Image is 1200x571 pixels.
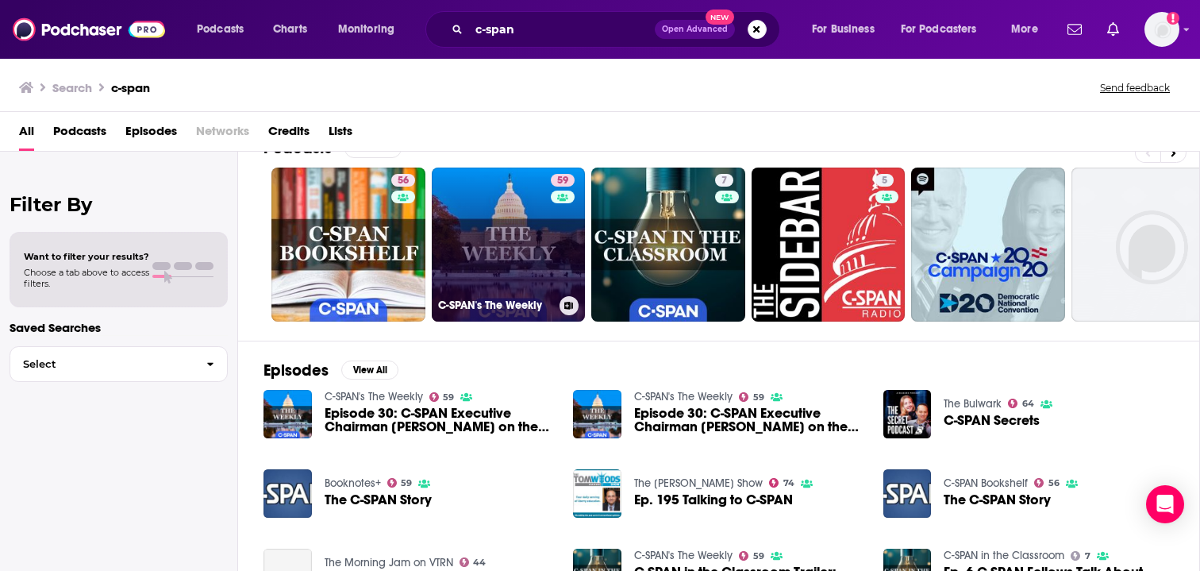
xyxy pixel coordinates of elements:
[263,390,312,438] img: Episode 30: C-SPAN Executive Chairman Brian Lamb on the Creation of C-SPAN Radio
[473,559,486,566] span: 44
[429,392,455,402] a: 59
[890,17,1000,42] button: open menu
[753,553,764,560] span: 59
[273,18,307,41] span: Charts
[882,173,887,189] span: 5
[263,361,398,380] a: EpisodesView All
[197,18,244,41] span: Podcasts
[634,549,733,562] a: C-SPAN's The Weekly
[469,17,655,42] input: Search podcasts, credits, & more...
[883,469,932,518] img: The C-SPAN Story
[401,480,412,487] span: 59
[325,390,423,403] a: C-SPAN's The Weekly
[634,493,793,507] span: Ep. 195 Talking to C-SPAN
[944,476,1028,490] a: C-SPAN Bookshelf
[443,394,454,401] span: 59
[715,174,733,187] a: 7
[769,478,794,488] a: 74
[325,476,381,490] a: Booknotes+
[24,251,149,262] span: Want to filter your results?
[1034,478,1060,488] a: 56
[268,118,310,151] span: Credits
[460,557,487,567] a: 44
[325,493,432,507] a: The C-SPAN Story
[263,469,312,518] img: The C-SPAN Story
[24,267,149,289] span: Choose a tab above to access filters.
[1022,400,1034,407] span: 64
[1101,16,1125,43] a: Show notifications dropdown
[1008,399,1034,408] a: 64
[10,193,228,216] h2: Filter By
[186,17,264,42] button: open menu
[398,173,409,189] span: 56
[1071,551,1090,561] a: 7
[944,414,1040,427] a: C-SPAN Secrets
[1048,480,1060,487] span: 56
[263,361,329,380] h2: Episodes
[432,168,586,322] a: 59C-SPAN's The Weekly
[53,118,106,151] a: Podcasts
[1146,485,1184,523] div: Open Intercom Messenger
[655,20,735,39] button: Open AdvancedNew
[325,407,555,434] a: Episode 30: C-SPAN Executive Chairman Brian Lamb on the Creation of C-SPAN Radio
[634,407,864,434] a: Episode 30: C-SPAN Executive Chairman Brian Lamb on the Creation of C-SPAN Radio
[13,14,165,44] a: Podchaser - Follow, Share and Rate Podcasts
[901,18,977,41] span: For Podcasters
[634,407,864,434] span: Episode 30: C-SPAN Executive Chairman [PERSON_NAME] on the Creation of C-SPAN Radio
[440,11,795,48] div: Search podcasts, credits, & more...
[391,174,415,187] a: 56
[752,168,906,322] a: 5
[1167,12,1179,25] svg: Add a profile image
[125,118,177,151] span: Episodes
[19,118,34,151] a: All
[1144,12,1179,47] img: User Profile
[10,346,228,382] button: Select
[325,407,555,434] span: Episode 30: C-SPAN Executive Chairman [PERSON_NAME] on the Creation of C-SPAN Radio
[329,118,352,151] a: Lists
[1085,553,1090,560] span: 7
[783,480,794,487] span: 74
[573,390,621,438] img: Episode 30: C-SPAN Executive Chairman Brian Lamb on the Creation of C-SPAN Radio
[271,168,425,322] a: 56
[10,320,228,335] p: Saved Searches
[573,469,621,518] img: Ep. 195 Talking to C-SPAN
[10,359,194,369] span: Select
[1095,81,1175,95] button: Send feedback
[1061,16,1088,43] a: Show notifications dropdown
[591,168,745,322] a: 7
[1000,17,1058,42] button: open menu
[341,361,398,380] button: View All
[944,493,1051,507] a: The C-SPAN Story
[883,390,932,438] img: C-SPAN Secrets
[875,174,894,187] a: 5
[327,17,415,42] button: open menu
[1144,12,1179,47] button: Show profile menu
[52,80,92,95] h3: Search
[721,173,727,189] span: 7
[753,394,764,401] span: 59
[739,551,764,561] a: 59
[338,18,394,41] span: Monitoring
[662,25,728,33] span: Open Advanced
[196,118,249,151] span: Networks
[111,80,150,95] h3: c-span
[1011,18,1038,41] span: More
[812,18,875,41] span: For Business
[801,17,894,42] button: open menu
[1144,12,1179,47] span: Logged in as adrian.villarreal
[944,397,1002,411] a: The Bulwark
[706,10,734,25] span: New
[944,549,1064,562] a: C-SPAN in the Classroom
[739,392,764,402] a: 59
